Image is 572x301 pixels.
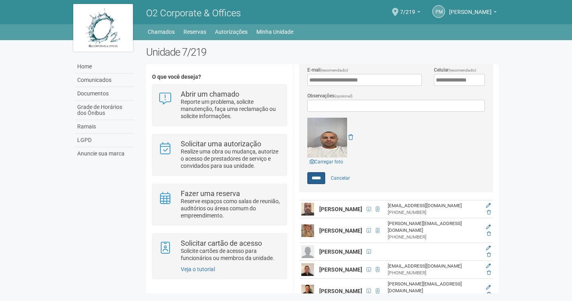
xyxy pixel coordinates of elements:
[307,157,346,166] a: Carregar foto
[215,26,248,37] a: Autorizações
[146,46,499,58] h2: Unidade 7/219
[307,66,348,74] label: E-mail
[449,1,492,15] span: Paulo Mauricio Rodrigues Pinto
[320,68,348,72] span: (recomendado)
[486,263,491,269] a: Editar membro
[73,4,133,52] img: logo.jpg
[487,270,491,276] a: Excluir membro
[388,209,478,216] div: [PHONE_NUMBER]
[449,10,497,16] a: [PERSON_NAME]
[75,101,134,120] a: Grade de Horários dos Ônibus
[334,94,353,98] span: (opcional)
[181,148,281,169] p: Realize uma obra ou mudança, autorize o acesso de prestadores de serviço e convidados para sua un...
[432,5,445,18] a: PM
[388,234,478,241] div: [PHONE_NUMBER]
[301,224,314,237] img: user.png
[148,26,175,37] a: Chamados
[388,270,478,276] div: [PHONE_NUMBER]
[158,91,281,120] a: Abrir um chamado Reporte um problema, solicite manutenção, faça uma reclamação ou solicite inform...
[487,231,491,237] a: Excluir membro
[486,203,491,208] a: Editar membro
[152,74,287,80] h4: O que você deseja?
[301,263,314,276] img: user.png
[181,266,215,272] a: Veja o tutorial
[307,118,347,157] img: GetFile
[348,134,353,140] a: Remover
[319,249,362,255] strong: [PERSON_NAME]
[487,252,491,258] a: Excluir membro
[449,68,476,72] span: (recomendado)
[181,90,239,98] strong: Abrir um chamado
[301,203,314,216] img: user.png
[319,206,362,212] strong: [PERSON_NAME]
[184,26,206,37] a: Reservas
[326,172,354,184] a: Cancelar
[388,202,478,209] div: [EMAIL_ADDRESS][DOMAIN_NAME]
[181,247,281,262] p: Solicite cartões de acesso para funcionários ou membros da unidade.
[75,134,134,147] a: LGPD
[181,239,262,247] strong: Solicitar cartão de acesso
[388,281,478,294] div: [PERSON_NAME][EMAIL_ADDRESS][DOMAIN_NAME]
[75,87,134,101] a: Documentos
[486,245,491,251] a: Editar membro
[181,198,281,219] p: Reserve espaços como salas de reunião, auditórios ou áreas comum do empreendimento.
[388,220,478,234] div: [PERSON_NAME][EMAIL_ADDRESS][DOMAIN_NAME]
[301,245,314,258] img: user.png
[319,266,362,273] strong: [PERSON_NAME]
[400,10,420,16] a: 7/219
[307,92,353,100] label: Observações
[181,140,261,148] strong: Solicitar uma autorização
[146,8,241,19] span: O2 Corporate & Offices
[400,1,415,15] span: 7/219
[75,60,134,74] a: Home
[319,227,362,234] strong: [PERSON_NAME]
[486,285,491,290] a: Editar membro
[388,263,478,270] div: [EMAIL_ADDRESS][DOMAIN_NAME]
[319,288,362,294] strong: [PERSON_NAME]
[158,190,281,219] a: Fazer uma reserva Reserve espaços como salas de reunião, auditórios ou áreas comum do empreendime...
[487,210,491,215] a: Excluir membro
[181,98,281,120] p: Reporte um problema, solicite manutenção, faça uma reclamação ou solicite informações.
[181,189,240,198] strong: Fazer uma reserva
[158,240,281,262] a: Solicitar cartão de acesso Solicite cartões de acesso para funcionários ou membros da unidade.
[75,147,134,160] a: Anuncie sua marca
[75,74,134,87] a: Comunicados
[75,120,134,134] a: Ramais
[434,66,476,74] label: Celular
[158,140,281,169] a: Solicitar uma autorização Realize uma obra ou mudança, autorize o acesso de prestadores de serviç...
[256,26,293,37] a: Minha Unidade
[301,285,314,297] img: user.png
[487,291,491,297] a: Excluir membro
[486,224,491,230] a: Editar membro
